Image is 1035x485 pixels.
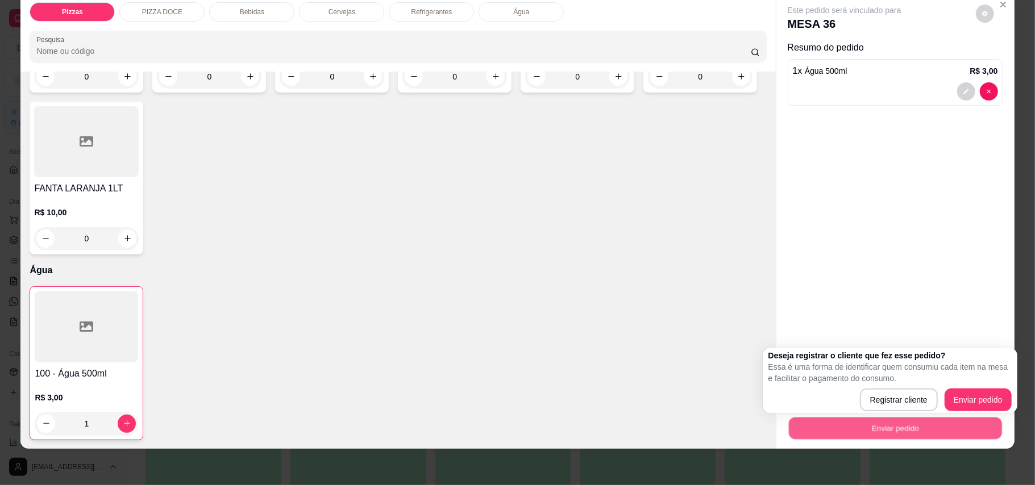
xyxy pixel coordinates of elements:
button: decrease-product-quantity [36,68,55,86]
button: decrease-product-quantity [37,415,55,433]
h4: 100 - Água 500ml [35,367,138,381]
p: Água [513,7,529,16]
button: decrease-product-quantity [976,5,994,23]
p: Cervejas [329,7,355,16]
button: Enviar pedido [788,417,1001,440]
button: decrease-product-quantity [36,229,55,248]
p: R$ 3,00 [970,65,998,77]
p: Bebidas [240,7,264,16]
button: increase-product-quantity [118,415,136,433]
p: 1 x [793,64,847,78]
button: decrease-product-quantity [980,82,998,101]
p: Essa é uma forma de identificar quem consumiu cada item na mesa e facilitar o pagamento do consumo. [768,361,1012,384]
button: decrease-product-quantity [405,68,423,86]
button: decrease-product-quantity [159,68,177,86]
h2: Deseja registrar o cliente que fez esse pedido? [768,350,1012,361]
button: decrease-product-quantity [650,68,668,86]
span: Água 500ml [805,66,847,76]
button: increase-product-quantity [118,68,136,86]
button: Registrar cliente [860,388,938,411]
button: decrease-product-quantity [527,68,546,86]
p: MESA 36 [788,16,901,32]
button: decrease-product-quantity [957,82,975,101]
button: decrease-product-quantity [282,68,300,86]
p: Refrigerantes [411,7,452,16]
button: increase-product-quantity [118,229,136,248]
p: Resumo do pedido [788,41,1003,55]
button: increase-product-quantity [364,68,382,86]
p: R$ 10,00 [34,207,139,218]
p: R$ 3,00 [35,392,138,403]
button: Enviar pedido [945,388,1012,411]
p: Este pedido será vinculado para [788,5,901,16]
button: increase-product-quantity [241,68,259,86]
input: Pesquisa [36,45,750,57]
p: Pizzas [62,7,83,16]
button: increase-product-quantity [609,68,627,86]
button: increase-product-quantity [732,68,750,86]
p: PIZZA DOCE [142,7,182,16]
button: increase-product-quantity [487,68,505,86]
p: Água [30,264,766,277]
label: Pesquisa [36,35,68,44]
h4: FANTA LARANJA 1LT [34,182,139,195]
